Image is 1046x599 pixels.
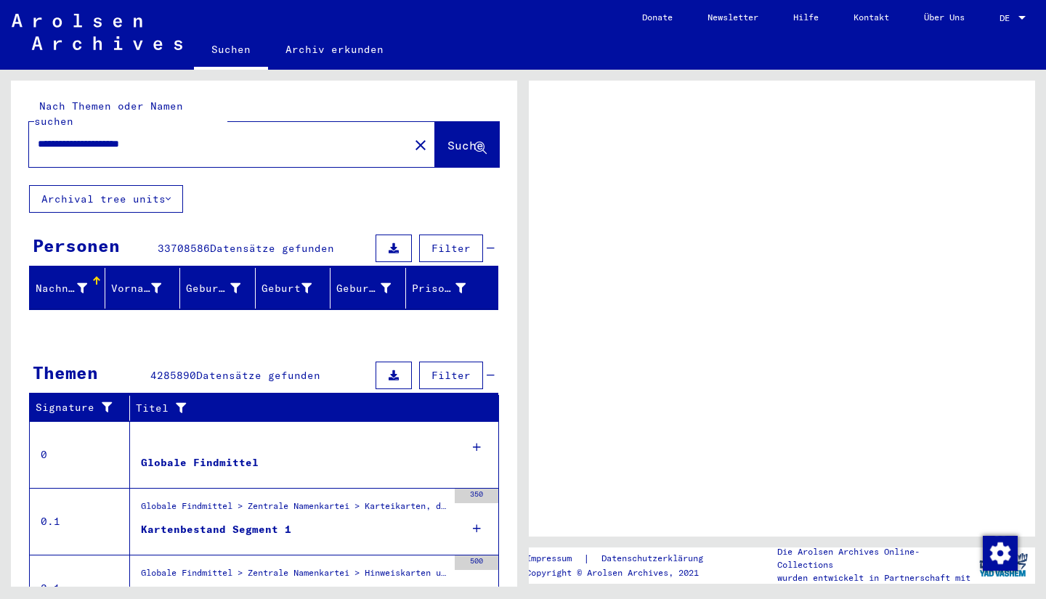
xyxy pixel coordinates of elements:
button: Filter [419,235,483,262]
span: 4285890 [150,369,196,382]
a: Suchen [194,32,268,70]
button: Clear [406,130,435,159]
button: Archival tree units [29,185,183,213]
a: Archiv erkunden [268,32,401,67]
div: Themen [33,359,98,386]
a: Impressum [526,551,583,566]
button: Suche [435,122,499,167]
mat-icon: close [412,136,429,154]
div: Geburtsdatum [336,281,391,296]
span: Filter [431,242,471,255]
div: 350 [455,489,498,503]
div: Nachname [36,281,87,296]
img: yv_logo.png [976,547,1031,583]
img: Arolsen_neg.svg [12,14,182,50]
mat-header-cell: Geburtsdatum [331,268,406,309]
div: Geburt‏ [261,277,331,300]
div: Vorname [111,277,180,300]
div: Kartenbestand Segment 1 [141,522,291,537]
div: Prisoner # [412,277,485,300]
p: Copyright © Arolsen Archives, 2021 [526,566,721,579]
div: Prisoner # [412,281,466,296]
div: Globale Findmittel > Zentrale Namenkartei > Karteikarten, die im Rahmen der sequentiellen Massend... [141,500,447,520]
p: Die Arolsen Archives Online-Collections [777,545,972,571]
div: Geburtsname [186,281,240,296]
button: Filter [419,362,483,389]
span: DE [1000,13,1015,23]
span: Filter [431,369,471,382]
span: 33708586 [158,242,210,255]
div: | [526,551,721,566]
mat-header-cell: Vorname [105,268,181,309]
div: Zustimmung ändern [982,535,1017,570]
div: Signature [36,396,133,420]
div: Personen [33,232,120,258]
div: 500 [455,555,498,570]
p: wurden entwickelt in Partnerschaft mit [777,571,972,584]
div: Nachname [36,277,105,300]
div: Globale Findmittel [141,455,259,470]
mat-label: Nach Themen oder Namen suchen [34,99,183,128]
div: Geburtsdatum [336,277,409,300]
mat-header-cell: Geburtsname [180,268,256,309]
mat-header-cell: Prisoner # [406,268,498,309]
div: Vorname [111,281,162,296]
div: Titel [136,401,470,416]
div: Titel [136,396,485,420]
div: Signature [36,400,118,415]
span: Suche [447,138,484,152]
div: Globale Findmittel > Zentrale Namenkartei > Hinweiskarten und Originale, die in T/D-Fällen aufgef... [141,566,447,587]
mat-header-cell: Nachname [30,268,105,309]
td: 0 [30,421,130,488]
span: Datensätze gefunden [210,242,334,255]
a: Datenschutzerklärung [590,551,721,566]
td: 0.1 [30,488,130,555]
span: Datensätze gefunden [196,369,320,382]
div: Geburt‏ [261,281,312,296]
mat-header-cell: Geburt‏ [256,268,331,309]
div: Geburtsname [186,277,259,300]
img: Zustimmung ändern [983,536,1018,571]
